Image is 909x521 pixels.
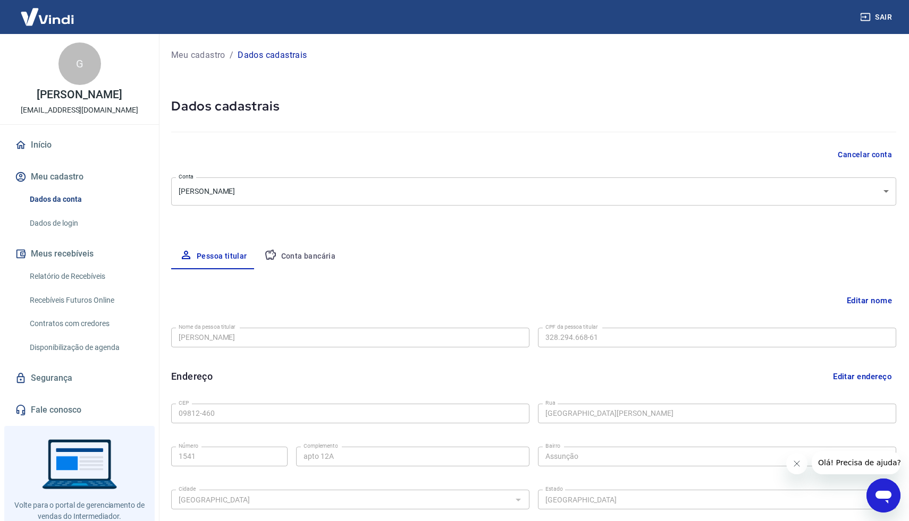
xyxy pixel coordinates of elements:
a: Meu cadastro [171,49,225,62]
a: Recebíveis Futuros Online [26,289,146,311]
h6: Endereço [171,369,213,383]
label: CPF da pessoa titular [545,323,598,331]
button: Cancelar conta [834,145,896,165]
span: Olá! Precisa de ajuda? [6,7,89,16]
p: [EMAIL_ADDRESS][DOMAIN_NAME] [21,105,138,116]
iframe: Close message [786,453,807,474]
button: Meus recebíveis [13,242,146,266]
input: Digite aqui algumas palavras para buscar a cidade [174,493,509,506]
label: Nome da pessoa titular [179,323,235,331]
div: [PERSON_NAME] [171,177,896,206]
a: Disponibilização de agenda [26,337,146,358]
p: [PERSON_NAME] [37,89,122,100]
label: Cidade [179,485,196,493]
div: G [58,42,101,85]
h5: Dados cadastrais [171,98,896,115]
a: Contratos com credores [26,313,146,335]
button: Editar endereço [829,366,896,387]
p: Dados cadastrais [238,49,307,62]
a: Dados de login [26,212,146,234]
label: Complemento [304,442,338,450]
label: CEP [179,399,189,407]
button: Conta bancária [256,244,344,269]
button: Meu cadastro [13,165,146,189]
label: Conta [179,173,193,181]
button: Sair [858,7,896,27]
a: Relatório de Recebíveis [26,266,146,287]
label: Bairro [545,442,560,450]
img: Vindi [13,1,82,33]
a: Fale conosco [13,398,146,422]
label: Número [179,442,198,450]
label: Estado [545,485,563,493]
a: Início [13,133,146,157]
button: Pessoa titular [171,244,256,269]
p: / [230,49,233,62]
button: Editar nome [843,291,896,311]
iframe: Message from company [812,451,900,474]
iframe: Button to launch messaging window [866,479,900,513]
label: Rua [545,399,555,407]
a: Segurança [13,366,146,390]
a: Dados da conta [26,189,146,210]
